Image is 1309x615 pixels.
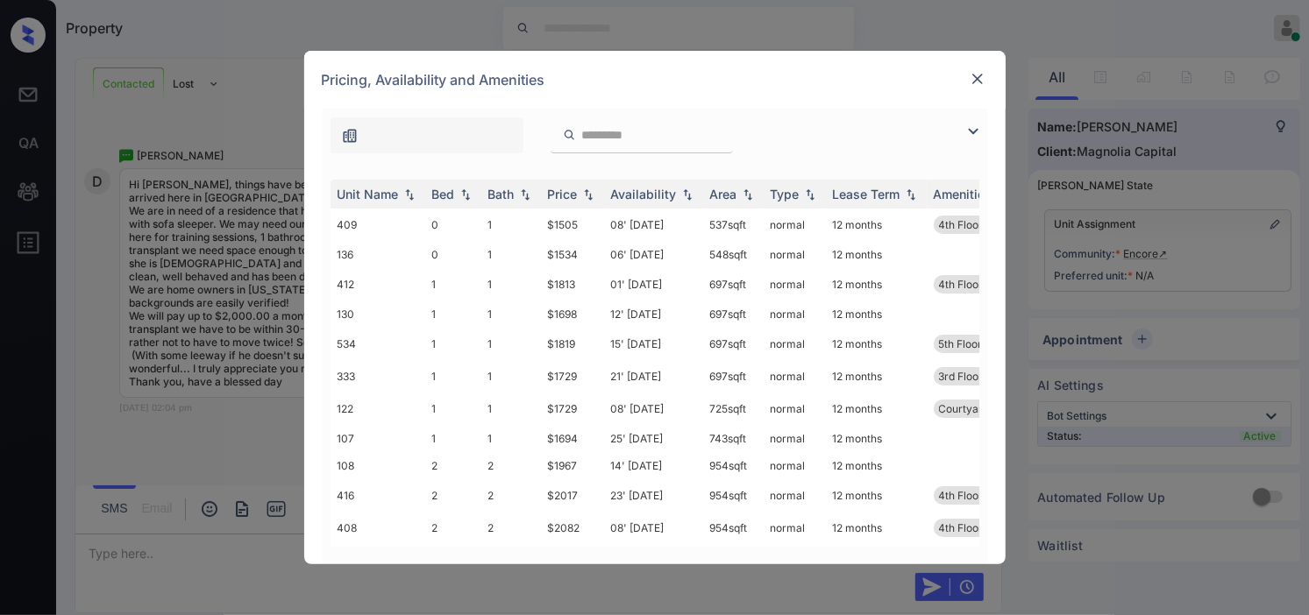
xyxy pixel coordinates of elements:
div: Lease Term [833,187,900,201]
img: sorting [401,188,418,201]
div: Type [771,187,800,201]
td: 2 [425,512,481,544]
td: 697 sqft [703,300,764,328]
td: 416 [331,479,425,512]
img: sorting [457,188,474,201]
span: Courtyard view [939,402,1016,415]
td: $2113 [541,544,604,576]
td: $1694 [541,425,604,452]
td: 2 [425,479,481,512]
img: sorting [679,188,696,201]
td: 136 [331,241,425,268]
img: sorting [516,188,534,201]
span: 3rd Floor [939,370,984,383]
td: 725 sqft [703,392,764,425]
td: normal [764,328,826,360]
td: 2 [425,544,481,576]
td: 697 sqft [703,268,764,300]
div: Pricing, Availability and Amenities [304,51,1006,109]
span: 4th Floor [939,489,984,502]
td: 548 sqft [703,241,764,268]
td: 12 months [826,544,927,576]
td: 21' [DATE] [604,360,703,392]
div: Bed [432,187,455,201]
td: 1 [481,300,541,328]
td: 743 sqft [703,425,764,452]
td: 1 [481,328,541,360]
span: 4th Floor [939,218,984,231]
td: 09' [DATE] [604,544,703,576]
span: 5th Floor [939,337,983,350]
td: 2 [481,512,541,544]
td: 697 sqft [703,328,764,360]
td: normal [764,241,826,268]
div: Area [710,187,737,201]
td: 409 [331,209,425,241]
td: 2 [481,479,541,512]
td: 08' [DATE] [604,512,703,544]
span: 4th Floor [939,278,984,291]
td: normal [764,392,826,425]
td: 08' [DATE] [604,209,703,241]
td: 12 months [826,328,927,360]
td: 15' [DATE] [604,328,703,360]
td: 1 [425,360,481,392]
td: normal [764,452,826,479]
td: 697 sqft [703,360,764,392]
td: 2 [481,452,541,479]
img: sorting [739,188,757,201]
td: 534 [331,328,425,360]
td: 1 [425,392,481,425]
td: normal [764,512,826,544]
td: 1 [481,209,541,241]
img: sorting [580,188,597,201]
img: icon-zuma [341,127,359,145]
td: 12' [DATE] [604,300,703,328]
td: 12 months [826,512,927,544]
td: 12 months [826,300,927,328]
div: Amenities [934,187,992,201]
img: close [969,70,986,88]
td: 0 [425,241,481,268]
td: $2082 [541,512,604,544]
td: 23' [DATE] [604,479,703,512]
td: 954 sqft [703,479,764,512]
span: 4th Floor [939,521,984,534]
td: $1534 [541,241,604,268]
td: 12 months [826,392,927,425]
img: sorting [801,188,819,201]
td: 01' [DATE] [604,268,703,300]
td: 12 months [826,425,927,452]
td: 12 months [826,268,927,300]
td: $1505 [541,209,604,241]
td: 06' [DATE] [604,241,703,268]
td: 1 [481,360,541,392]
td: $1729 [541,360,604,392]
td: $1967 [541,452,604,479]
img: icon-zuma [563,127,576,143]
td: 122 [331,392,425,425]
td: normal [764,425,826,452]
td: $1729 [541,392,604,425]
td: 1 [481,241,541,268]
td: 25' [DATE] [604,425,703,452]
td: normal [764,544,826,576]
td: 130 [331,300,425,328]
div: Unit Name [338,187,399,201]
td: $1698 [541,300,604,328]
div: Availability [611,187,677,201]
td: 1 [425,300,481,328]
img: sorting [902,188,920,201]
div: Price [548,187,578,201]
td: 107 [331,425,425,452]
td: normal [764,360,826,392]
td: 12 months [826,209,927,241]
td: 12 months [826,360,927,392]
td: 12 months [826,452,927,479]
td: $1813 [541,268,604,300]
td: normal [764,479,826,512]
td: 954 sqft [703,452,764,479]
td: 1 [481,425,541,452]
img: icon-zuma [963,121,984,142]
td: 333 [331,360,425,392]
